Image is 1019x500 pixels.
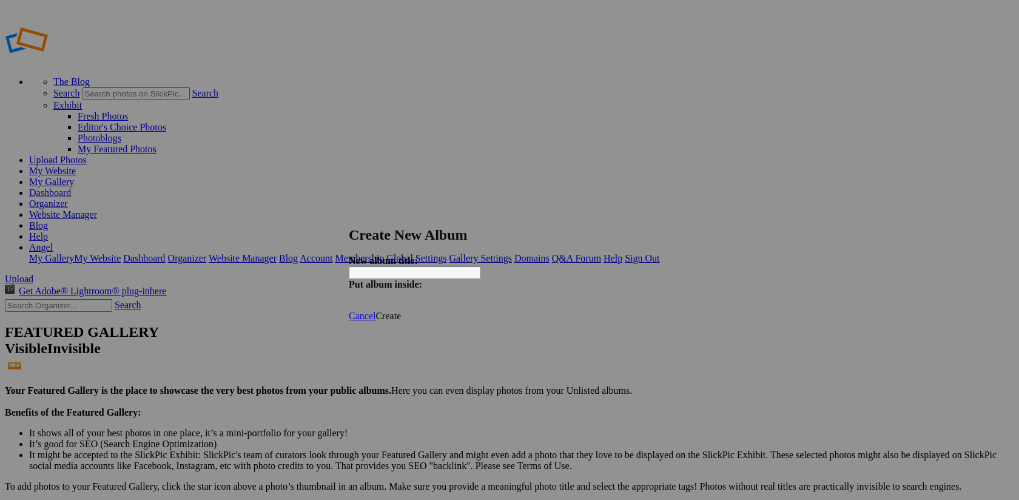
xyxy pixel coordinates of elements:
[349,255,418,266] strong: New album title:
[349,311,375,321] a: Cancel
[375,311,401,321] span: Create
[349,227,670,243] h2: Create New Album
[349,279,422,289] strong: Put album inside:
